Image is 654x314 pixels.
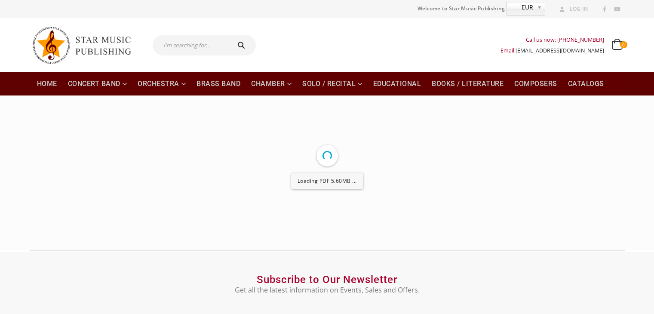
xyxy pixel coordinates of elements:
a: Brass Band [191,72,246,95]
a: Concert Band [63,72,132,95]
div: Call us now: [PHONE_NUMBER] [500,34,604,45]
a: Books / Literature [427,72,509,95]
span: Welcome to Star Music Publishing [418,2,505,15]
a: Facebook [599,4,610,15]
button: Search [229,35,256,55]
a: Orchestra [132,72,191,95]
a: Youtube [611,4,623,15]
a: Composers [509,72,562,95]
img: Star Music Publishing [32,22,139,68]
span: EUR [507,2,534,12]
div: Email: [500,45,604,56]
h2: Subscribe to Our Newsletter [183,273,472,286]
p: Get all the latest information on Events, Sales and Offers. [183,285,472,295]
a: Log In [556,3,588,15]
input: I'm searching for... [153,35,229,55]
a: Catalogs [563,72,609,95]
a: Chamber [246,72,297,95]
a: Solo / Recital [297,72,368,95]
a: Educational [368,72,427,95]
span: 0 [620,41,627,48]
a: [EMAIL_ADDRESS][DOMAIN_NAME] [516,47,604,54]
a: Home [32,72,62,95]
